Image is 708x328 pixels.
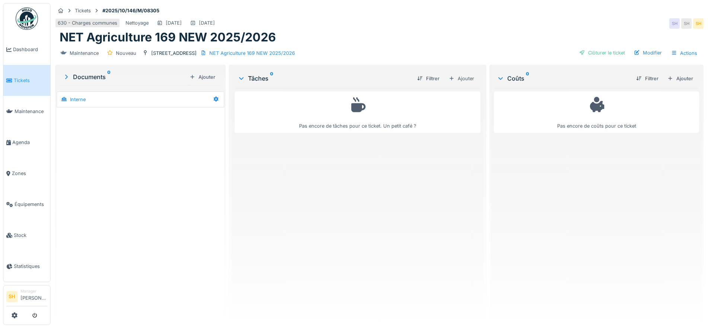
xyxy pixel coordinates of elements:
[58,19,117,26] div: 630 - Charges communes
[75,7,91,14] div: Tickets
[12,170,47,177] span: Zones
[209,50,295,57] div: NET Agriculture 169 NEW 2025/2026
[15,201,47,208] span: Équipements
[107,72,111,81] sup: 0
[497,74,630,83] div: Coûts
[414,74,442,84] div: Filtrer
[70,50,99,57] div: Maintenance
[166,19,182,26] div: [DATE]
[3,251,50,282] a: Statistiques
[14,77,47,84] span: Tickets
[3,96,50,127] a: Maintenance
[631,48,665,58] div: Modifier
[14,232,47,239] span: Stock
[238,74,411,83] div: Tâches
[576,48,628,58] div: Clôturer le ticket
[270,74,273,83] sup: 0
[633,74,661,84] div: Filtrer
[20,288,47,294] div: Manager
[3,220,50,251] a: Stock
[664,74,696,84] div: Ajouter
[3,34,50,65] a: Dashboard
[6,291,18,302] li: SH
[151,50,197,57] div: [STREET_ADDRESS]
[668,48,701,59] div: Actions
[6,288,47,306] a: SH Manager[PERSON_NAME]
[116,50,136,57] div: Nouveau
[14,263,47,270] span: Statistiques
[499,95,694,129] div: Pas encore de coûts pour ce ticket
[669,18,680,29] div: SH
[70,96,86,103] div: Interne
[681,18,692,29] div: SH
[187,72,218,82] div: Ajouter
[16,7,38,30] img: Badge_color-CXgf-gQk.svg
[526,74,529,83] sup: 0
[3,127,50,158] a: Agenda
[3,189,50,220] a: Équipements
[99,7,162,14] strong: #2025/10/146/M/08305
[63,72,187,81] div: Documents
[15,108,47,115] span: Maintenance
[445,73,477,84] div: Ajouter
[3,158,50,189] a: Zones
[13,46,47,53] span: Dashboard
[3,65,50,96] a: Tickets
[126,19,149,26] div: Nettoyage
[60,30,276,44] h1: NET Agriculture 169 NEW 2025/2026
[693,18,704,29] div: SH
[239,95,476,129] div: Pas encore de tâches pour ce ticket. Un petit café ?
[199,19,215,26] div: [DATE]
[12,139,47,146] span: Agenda
[20,288,47,304] li: [PERSON_NAME]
